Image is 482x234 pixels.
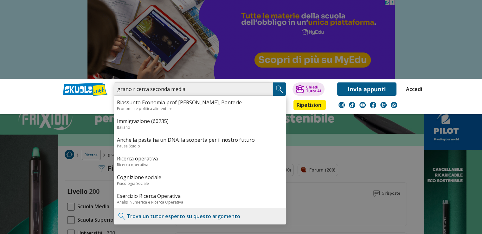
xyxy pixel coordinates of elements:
img: WhatsApp [391,102,397,108]
img: twitch [380,102,387,108]
a: Appunti [112,100,141,111]
img: instagram [338,102,345,108]
a: Anche la pasta ha un DNA: la scoperta per il nostro futuro [117,136,283,143]
button: ChiediTutor AI [292,82,325,96]
a: Immigrazione (60235) [117,118,283,125]
button: Search Button [273,82,286,96]
div: Analisi Numerica e Ricerca Operativa [117,199,283,205]
a: Ricerca operativa [117,155,283,162]
div: Economia e politica alimentare [117,106,283,111]
img: youtube [359,102,366,108]
div: Psicologia Sociale [117,181,283,186]
div: Italiano [117,125,283,130]
img: tiktok [349,102,355,108]
img: Cerca appunti, riassunti o versioni [275,84,284,94]
a: Riassunto Economia prof [PERSON_NAME], Banterle [117,99,283,106]
a: Trova un tutor esperto su questo argomento [127,213,240,220]
div: Pausa Studio [117,143,283,149]
div: Ricerca operativa [117,162,283,167]
a: Esercizio Ricerca Operativa [117,192,283,199]
div: Chiedi Tutor AI [306,85,321,93]
a: Invia appunti [337,82,396,96]
input: Cerca appunti, riassunti o versioni [114,82,273,96]
a: Cognizione sociale [117,174,283,181]
a: Accedi [406,82,419,96]
img: facebook [370,102,376,108]
a: Ripetizioni [293,100,326,110]
img: Trova un tutor esperto [117,211,127,221]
